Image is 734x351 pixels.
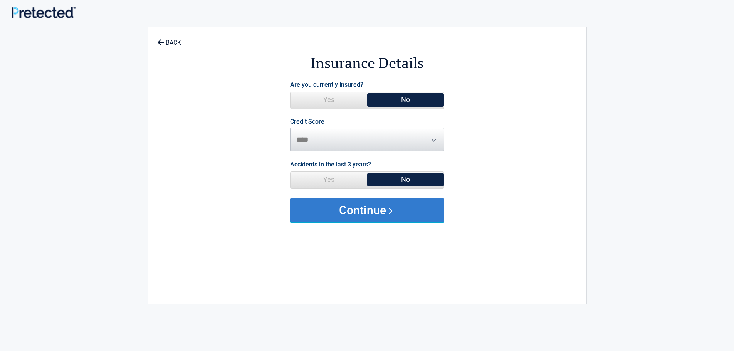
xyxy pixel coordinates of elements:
[290,159,371,170] label: Accidents in the last 3 years?
[291,92,367,107] span: Yes
[290,198,444,222] button: Continue
[367,92,444,107] span: No
[156,32,183,46] a: BACK
[290,119,324,125] label: Credit Score
[291,172,367,187] span: Yes
[12,7,76,18] img: Main Logo
[190,53,544,73] h2: Insurance Details
[290,79,363,90] label: Are you currently insured?
[367,172,444,187] span: No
